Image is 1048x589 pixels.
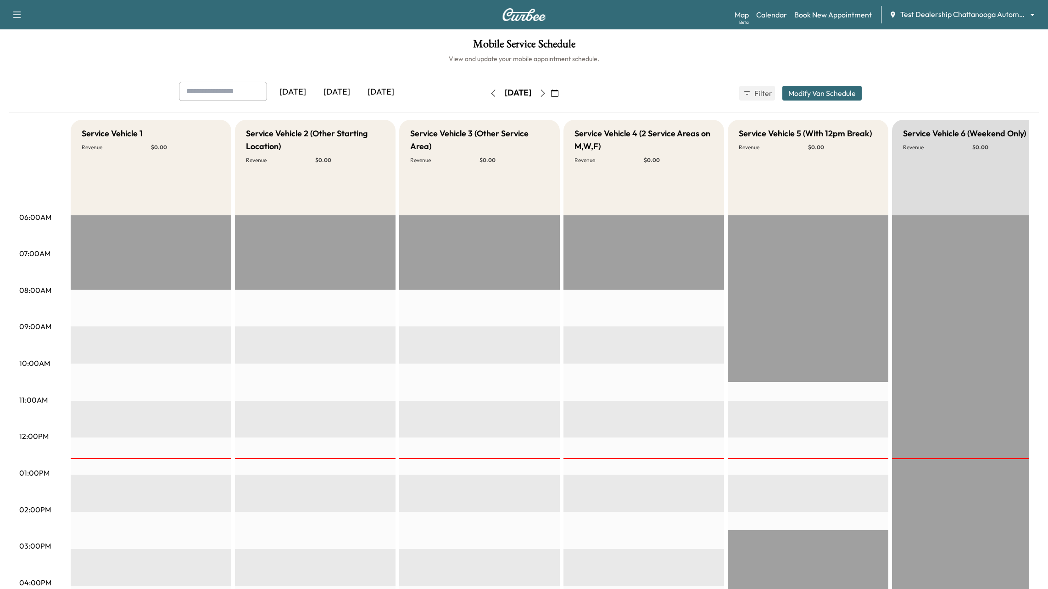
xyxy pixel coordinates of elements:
[19,321,51,332] p: 09:00AM
[82,144,151,151] p: Revenue
[246,127,385,153] h5: Service Vehicle 2 (Other Starting Location)
[315,157,385,164] p: $ 0.00
[479,157,549,164] p: $ 0.00
[756,9,787,20] a: Calendar
[574,157,644,164] p: Revenue
[19,467,50,478] p: 01:00PM
[502,8,546,21] img: Curbee Logo
[82,127,143,140] h5: Service Vehicle 1
[410,127,549,153] h5: Service Vehicle 3 (Other Service Area)
[505,87,531,99] div: [DATE]
[19,504,51,515] p: 02:00PM
[410,157,479,164] p: Revenue
[359,82,403,103] div: [DATE]
[972,144,1042,151] p: $ 0.00
[644,157,713,164] p: $ 0.00
[574,127,713,153] h5: Service Vehicle 4 (2 Service Areas on M,W,F)
[19,394,48,405] p: 11:00AM
[19,358,50,369] p: 10:00AM
[900,9,1026,20] span: Test Dealership Chattanooga Automotive
[754,88,771,99] span: Filter
[903,127,1026,140] h5: Service Vehicle 6 (Weekend Only)
[19,431,49,442] p: 12:00PM
[315,82,359,103] div: [DATE]
[271,82,315,103] div: [DATE]
[739,144,808,151] p: Revenue
[9,39,1039,54] h1: Mobile Service Schedule
[19,212,51,223] p: 06:00AM
[735,9,749,20] a: MapBeta
[903,144,972,151] p: Revenue
[151,144,220,151] p: $ 0.00
[739,19,749,26] div: Beta
[739,127,872,140] h5: Service Vehicle 5 (With 12pm Break)
[808,144,877,151] p: $ 0.00
[19,577,51,588] p: 04:00PM
[9,54,1039,63] h6: View and update your mobile appointment schedule.
[19,540,51,551] p: 03:00PM
[246,157,315,164] p: Revenue
[19,285,51,296] p: 08:00AM
[739,86,775,101] button: Filter
[794,9,872,20] a: Book New Appointment
[782,86,862,101] button: Modify Van Schedule
[19,248,50,259] p: 07:00AM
